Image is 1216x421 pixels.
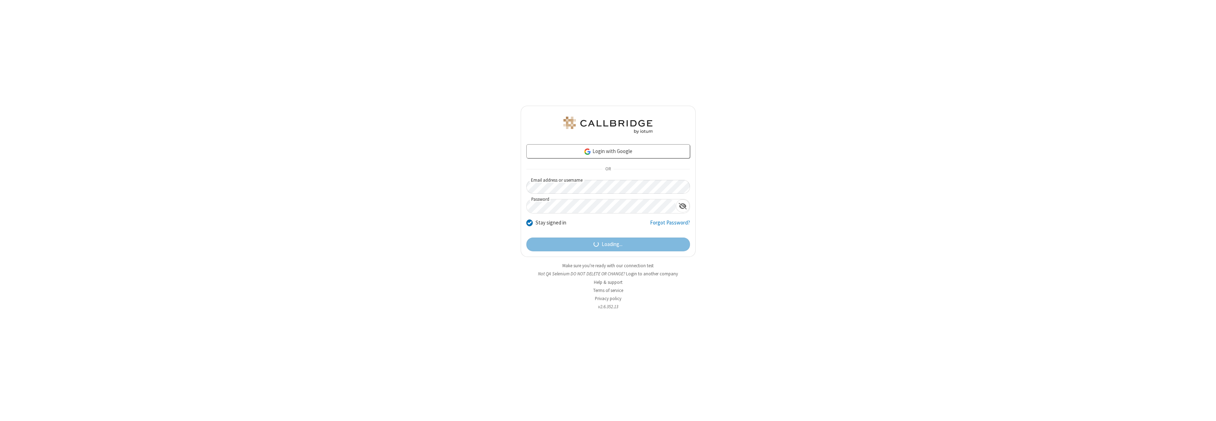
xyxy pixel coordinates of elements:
[594,279,622,285] a: Help & support
[1198,403,1211,416] iframe: Chat
[536,219,566,227] label: Stay signed in
[650,219,690,232] a: Forgot Password?
[526,238,690,252] button: Loading...
[526,144,690,158] a: Login with Google
[626,270,678,277] button: Login to another company
[584,148,591,156] img: google-icon.png
[521,270,696,277] li: Not QA Selenium DO NOT DELETE OR CHANGE?
[526,180,690,194] input: Email address or username
[527,199,676,213] input: Password
[521,303,696,310] li: v2.6.352.13
[562,117,654,134] img: QA Selenium DO NOT DELETE OR CHANGE
[602,164,614,174] span: OR
[676,199,690,212] div: Show password
[593,287,623,293] a: Terms of service
[602,240,622,248] span: Loading...
[595,296,621,302] a: Privacy policy
[562,263,654,269] a: Make sure you're ready with our connection test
